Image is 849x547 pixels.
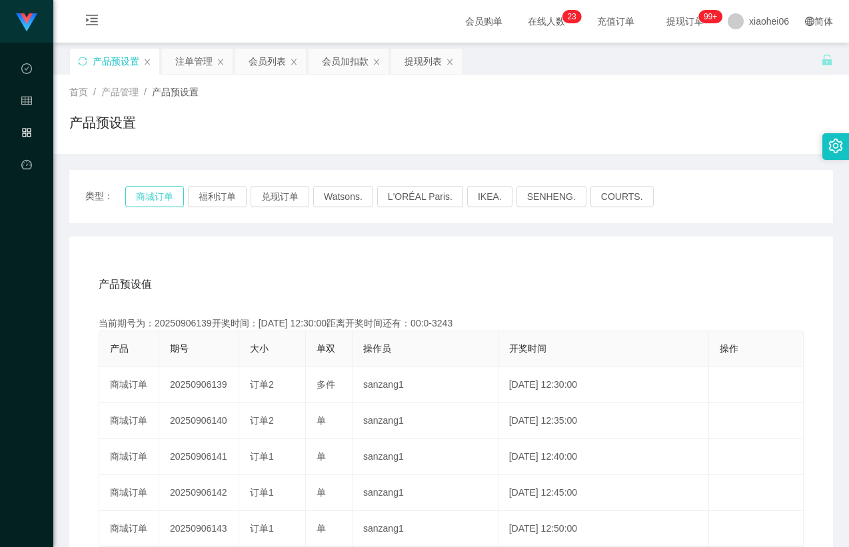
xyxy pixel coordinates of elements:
div: 会员加扣款 [322,49,369,74]
span: 提现订单 [660,17,710,26]
i: 图标: global [805,17,814,26]
td: sanzang1 [353,403,498,439]
span: 产品预设值 [99,276,152,292]
sup: 1089 [698,10,722,23]
button: 福利订单 [188,186,247,207]
td: 20250906140 [159,403,239,439]
button: SENHENG. [516,186,586,207]
p: 2 [567,10,572,23]
span: 订单1 [250,487,274,498]
td: [DATE] 12:35:00 [498,403,709,439]
span: 类型： [85,186,125,207]
button: 商城订单 [125,186,184,207]
td: 商城订单 [99,403,159,439]
span: 订单2 [250,379,274,390]
p: 3 [572,10,576,23]
button: IKEA. [467,186,512,207]
td: sanzang1 [353,475,498,511]
div: 提现列表 [405,49,442,74]
td: sanzang1 [353,367,498,403]
td: 20250906141 [159,439,239,475]
i: 图标: close [290,58,298,66]
td: [DATE] 12:45:00 [498,475,709,511]
td: 商城订单 [99,439,159,475]
span: 单 [317,415,326,426]
span: 首页 [69,87,88,97]
span: 单 [317,523,326,534]
span: 产品管理 [101,87,139,97]
span: 订单1 [250,523,274,534]
h1: 产品预设置 [69,113,136,133]
div: 当前期号为：20250906139开奖时间：[DATE] 12:30:00距离开奖时间还有：00:0-3243 [99,316,804,330]
button: L'ORÉAL Paris. [377,186,463,207]
i: 图标: menu-unfold [69,1,115,43]
span: 会员管理 [21,96,32,215]
button: Watsons. [313,186,373,207]
a: 图标: dashboard平台首页 [21,152,32,286]
span: 操作员 [363,343,391,354]
td: 商城订单 [99,367,159,403]
span: 单 [317,451,326,462]
i: 图标: appstore-o [21,121,32,148]
button: 兑现订单 [251,186,309,207]
td: 商城订单 [99,511,159,547]
span: 产品 [110,343,129,354]
i: 图标: sync [78,57,87,66]
td: sanzang1 [353,439,498,475]
td: [DATE] 12:40:00 [498,439,709,475]
span: 产品管理 [21,128,32,247]
sup: 23 [562,10,581,23]
span: 大小 [250,343,269,354]
span: / [93,87,96,97]
td: [DATE] 12:30:00 [498,367,709,403]
div: 会员列表 [249,49,286,74]
button: COURTS. [590,186,654,207]
td: 20250906143 [159,511,239,547]
span: 数据中心 [21,64,32,183]
span: 开奖时间 [509,343,546,354]
img: logo.9652507e.png [16,13,37,32]
i: 图标: close [373,58,381,66]
td: 20250906142 [159,475,239,511]
i: 图标: setting [828,139,843,153]
i: 图标: table [21,89,32,116]
i: 图标: close [217,58,225,66]
span: 充值订单 [590,17,641,26]
div: 注单管理 [175,49,213,74]
span: / [144,87,147,97]
span: 产品预设置 [152,87,199,97]
td: [DATE] 12:50:00 [498,511,709,547]
i: 图标: close [446,58,454,66]
i: 图标: check-circle-o [21,57,32,84]
span: 单 [317,487,326,498]
td: sanzang1 [353,511,498,547]
i: 图标: unlock [821,54,833,66]
div: 产品预设置 [93,49,139,74]
i: 图标: close [143,58,151,66]
span: 操作 [720,343,738,354]
span: 在线人数 [521,17,572,26]
span: 单双 [317,343,335,354]
td: 商城订单 [99,475,159,511]
span: 订单2 [250,415,274,426]
span: 期号 [170,343,189,354]
span: 多件 [317,379,335,390]
td: 20250906139 [159,367,239,403]
span: 订单1 [250,451,274,462]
